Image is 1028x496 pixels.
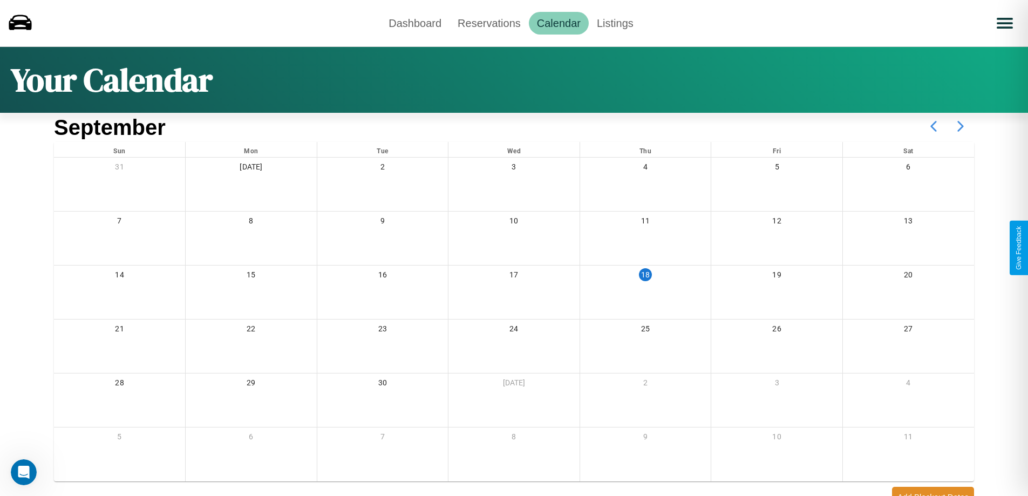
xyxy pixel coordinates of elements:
a: Listings [589,12,642,35]
div: 31 [54,158,185,180]
div: Wed [448,142,580,157]
div: 3 [711,373,842,396]
div: 23 [317,320,448,342]
div: 9 [580,427,711,450]
div: 7 [317,427,448,450]
div: 17 [448,266,580,288]
div: 10 [448,212,580,234]
a: Reservations [450,12,529,35]
div: 22 [186,320,317,342]
div: 5 [711,158,842,180]
div: 6 [843,158,974,180]
a: Dashboard [380,12,450,35]
div: 16 [317,266,448,288]
button: Open menu [990,8,1020,38]
div: 4 [580,158,711,180]
div: Fri [711,142,842,157]
div: Give Feedback [1015,226,1023,270]
div: 20 [843,266,974,288]
div: Thu [580,142,711,157]
div: 19 [711,266,842,288]
div: 7 [54,212,185,234]
div: 18 [639,268,652,281]
div: 30 [317,373,448,396]
div: 8 [186,212,317,234]
h2: September [54,115,166,140]
div: 26 [711,320,842,342]
div: 14 [54,266,185,288]
div: 24 [448,320,580,342]
div: [DATE] [186,158,317,180]
div: 21 [54,320,185,342]
div: 28 [54,373,185,396]
div: 5 [54,427,185,450]
div: 2 [580,373,711,396]
div: [DATE] [448,373,580,396]
div: 11 [580,212,711,234]
div: 12 [711,212,842,234]
div: 13 [843,212,974,234]
iframe: Intercom live chat [11,459,37,485]
div: 6 [186,427,317,450]
div: 10 [711,427,842,450]
div: 15 [186,266,317,288]
div: Mon [186,142,317,157]
div: 29 [186,373,317,396]
a: Calendar [529,12,589,35]
div: Tue [317,142,448,157]
div: 4 [843,373,974,396]
h1: Your Calendar [11,58,213,102]
div: Sun [54,142,185,157]
div: Sat [843,142,974,157]
div: 8 [448,427,580,450]
div: 9 [317,212,448,234]
div: 11 [843,427,974,450]
div: 25 [580,320,711,342]
div: 27 [843,320,974,342]
div: 2 [317,158,448,180]
div: 3 [448,158,580,180]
